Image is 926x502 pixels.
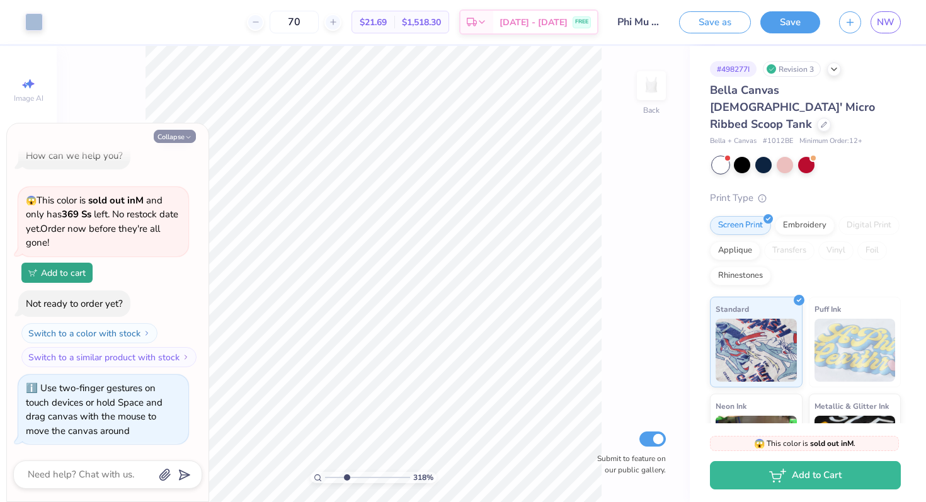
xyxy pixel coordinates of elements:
[716,399,746,413] span: Neon Ink
[88,194,144,207] strong: sold out in M
[810,438,854,448] strong: sold out in M
[710,136,757,147] span: Bella + Canvas
[413,472,433,483] span: 318 %
[815,416,896,479] img: Metallic & Glitter Ink
[754,438,765,450] span: 😱
[182,353,190,361] img: Switch to a similar product with stock
[26,195,37,207] span: 😱
[760,11,820,33] button: Save
[500,16,568,29] span: [DATE] - [DATE]
[639,73,664,98] img: Back
[26,149,123,162] div: How can we help you?
[575,18,588,26] span: FREE
[710,191,901,205] div: Print Type
[818,241,854,260] div: Vinyl
[838,216,900,235] div: Digital Print
[21,347,197,367] button: Switch to a similar product with stock
[26,382,163,437] div: Use two-finger gestures on touch devices or hold Space and drag canvas with the mouse to move the...
[608,9,670,35] input: Untitled Design
[14,93,43,103] span: Image AI
[775,216,835,235] div: Embroidery
[710,266,771,285] div: Rhinestones
[763,61,821,77] div: Revision 3
[815,399,889,413] span: Metallic & Glitter Ink
[270,11,319,33] input: – –
[26,297,123,310] div: Not ready to order yet?
[643,105,660,116] div: Back
[763,136,793,147] span: # 1012BE
[402,16,441,29] span: $1,518.30
[710,61,757,77] div: # 498277I
[710,216,771,235] div: Screen Print
[716,302,749,316] span: Standard
[590,453,666,476] label: Submit to feature on our public gallery.
[871,11,901,33] a: NW
[754,438,855,449] span: This color is .
[815,319,896,382] img: Puff Ink
[710,461,901,489] button: Add to Cart
[815,302,841,316] span: Puff Ink
[716,319,797,382] img: Standard
[21,263,93,283] button: Add to cart
[877,15,895,30] span: NW
[799,136,862,147] span: Minimum Order: 12 +
[764,241,815,260] div: Transfers
[62,208,91,220] strong: 369 Ss
[154,130,196,143] button: Collapse
[710,241,760,260] div: Applique
[28,269,37,277] img: Add to cart
[143,329,151,337] img: Switch to a color with stock
[716,416,797,479] img: Neon Ink
[710,83,875,132] span: Bella Canvas [DEMOGRAPHIC_DATA]' Micro Ribbed Scoop Tank
[360,16,387,29] span: $21.69
[857,241,887,260] div: Foil
[21,323,157,343] button: Switch to a color with stock
[679,11,751,33] button: Save as
[26,194,178,249] span: This color is and only has left . No restock date yet. Order now before they're all gone!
